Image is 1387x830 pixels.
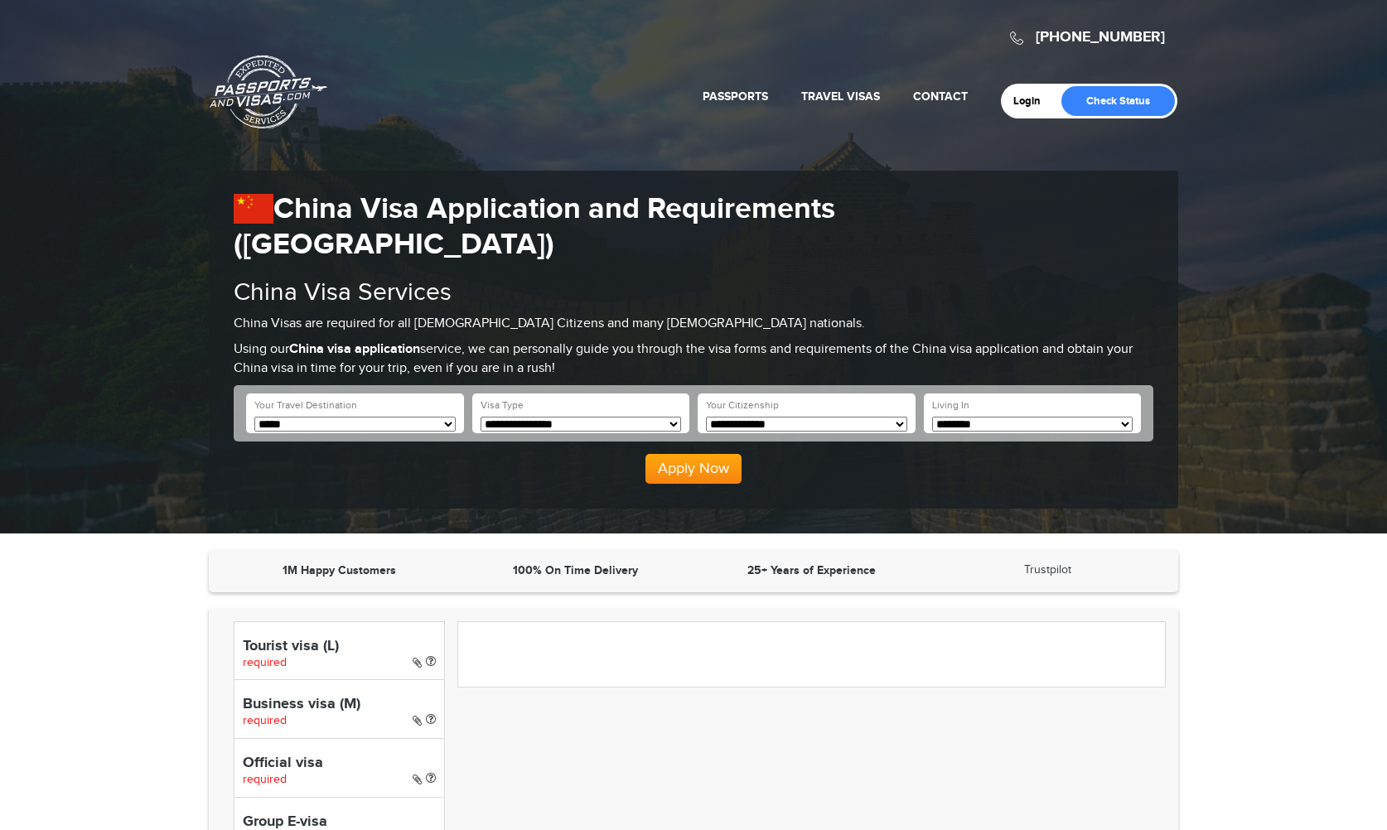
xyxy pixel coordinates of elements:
[481,398,524,413] label: Visa Type
[932,398,969,413] label: Living In
[1013,94,1052,108] a: Login
[801,89,880,104] a: Travel Visas
[243,656,287,669] span: required
[703,89,768,104] a: Passports
[413,774,422,785] i: Paper Visa
[234,340,1153,379] p: Using our service, we can personally guide you through the visa forms and requirements of the Chi...
[243,697,436,713] h4: Business visa (M)
[413,715,422,726] i: Paper Visa
[913,89,968,104] a: Contact
[645,454,742,484] button: Apply Now
[254,398,357,413] label: Your Travel Destination
[210,55,327,129] a: Passports & [DOMAIN_NAME]
[234,191,1153,263] h1: China Visa Application and Requirements ([GEOGRAPHIC_DATA])
[1036,28,1165,46] a: [PHONE_NUMBER]
[513,563,638,577] strong: 100% On Time Delivery
[234,315,1153,334] p: China Visas are required for all [DEMOGRAPHIC_DATA] Citizens and many [DEMOGRAPHIC_DATA] nationals.
[283,563,396,577] strong: 1M Happy Customers
[243,714,287,727] span: required
[234,279,1153,306] h2: China Visa Services
[243,773,287,786] span: required
[289,341,420,357] strong: China visa application
[1024,563,1071,577] a: Trustpilot
[706,398,779,413] label: Your Citizenship
[243,639,436,655] h4: Tourist visa (L)
[747,563,876,577] strong: 25+ Years of Experience
[243,755,436,772] h4: Official visa
[413,657,422,668] i: Paper Visa
[1061,86,1175,116] a: Check Status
